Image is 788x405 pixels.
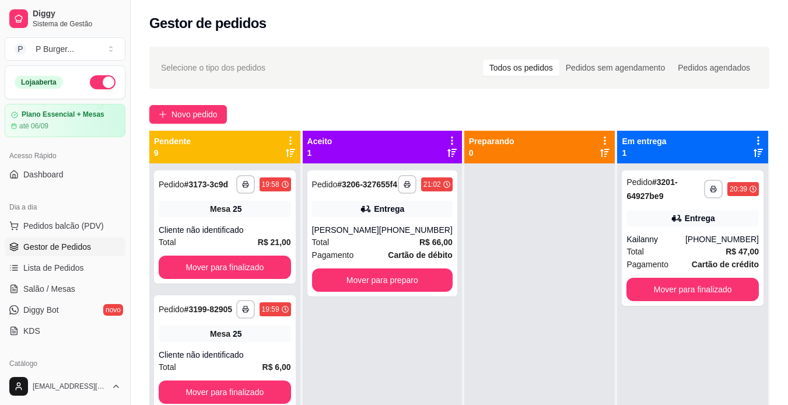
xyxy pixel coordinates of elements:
div: 19:58 [262,180,279,189]
button: Novo pedido [149,105,227,124]
strong: # 3199-82905 [184,305,233,314]
span: P [15,43,26,55]
button: Mover para finalizado [159,380,291,404]
div: Entrega [685,212,715,224]
span: Total [312,236,330,249]
a: Diggy Botnovo [5,301,125,319]
strong: Cartão de crédito [692,260,759,269]
h2: Gestor de pedidos [149,14,267,33]
div: Todos os pedidos [483,60,559,76]
div: Catálogo [5,354,125,373]
strong: Cartão de débito [388,250,452,260]
div: Pedidos agendados [671,60,757,76]
span: Selecione o tipo dos pedidos [161,61,265,74]
p: 1 [307,147,332,159]
span: Diggy Bot [23,304,59,316]
span: Pagamento [312,249,354,261]
div: [PHONE_NUMBER] [379,224,453,236]
div: Entrega [374,203,404,215]
p: 0 [469,147,514,159]
article: até 06/09 [19,121,48,131]
p: Pendente [154,135,191,147]
div: P Burger ... [36,43,74,55]
a: DiggySistema de Gestão [5,5,125,33]
a: KDS [5,322,125,340]
span: [EMAIL_ADDRESS][DOMAIN_NAME] [33,382,107,391]
span: Gestor de Pedidos [23,241,91,253]
span: Pedido [312,180,338,189]
strong: R$ 6,00 [262,362,291,372]
span: Salão / Mesas [23,283,75,295]
div: Loja aberta [15,76,63,89]
span: Dashboard [23,169,64,180]
span: Pagamento [626,258,668,271]
p: Preparando [469,135,514,147]
article: Plano Essencial + Mesas [22,110,104,119]
span: KDS [23,325,40,337]
div: 25 [233,328,242,340]
span: Mesa [210,203,230,215]
span: Mesa [210,328,230,340]
div: Acesso Rápido [5,146,125,165]
button: Mover para preparo [312,268,453,292]
strong: R$ 21,00 [258,238,291,247]
p: Em entrega [622,135,666,147]
span: Total [159,361,176,373]
strong: # 3173-3c9d [184,180,229,189]
div: Dia a dia [5,198,125,217]
div: [PERSON_NAME] [312,224,379,236]
span: Total [159,236,176,249]
p: Aceito [307,135,332,147]
div: [PHONE_NUMBER] [685,233,759,245]
span: Diggy [33,9,121,19]
div: 19:59 [262,305,279,314]
span: Total [626,245,644,258]
button: Select a team [5,37,125,61]
div: 25 [233,203,242,215]
div: 20:39 [730,184,747,194]
a: Salão / Mesas [5,280,125,298]
button: Mover para finalizado [159,256,291,279]
span: Pedidos balcão (PDV) [23,220,104,232]
strong: R$ 47,00 [726,247,759,256]
span: Novo pedido [171,108,218,121]
button: [EMAIL_ADDRESS][DOMAIN_NAME] [5,372,125,400]
span: plus [159,110,167,118]
span: Pedido [626,177,652,187]
strong: # 3201-64927be9 [626,177,677,201]
a: Plano Essencial + Mesasaté 06/09 [5,104,125,137]
button: Alterar Status [90,75,115,89]
a: Lista de Pedidos [5,259,125,277]
strong: R$ 66,00 [419,238,453,247]
div: Cliente não identificado [159,349,291,361]
span: Lista de Pedidos [23,262,84,274]
button: Pedidos balcão (PDV) [5,217,125,235]
div: Cliente não identificado [159,224,291,236]
strong: # 3206-327655f4 [337,180,397,189]
button: Mover para finalizado [626,278,759,301]
div: Pedidos sem agendamento [559,60,671,76]
a: Gestor de Pedidos [5,238,125,256]
span: Sistema de Gestão [33,19,121,29]
div: 21:02 [423,180,441,189]
a: Dashboard [5,165,125,184]
span: Pedido [159,180,184,189]
p: 1 [622,147,666,159]
div: Kailanny [626,233,685,245]
p: 9 [154,147,191,159]
span: Pedido [159,305,184,314]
